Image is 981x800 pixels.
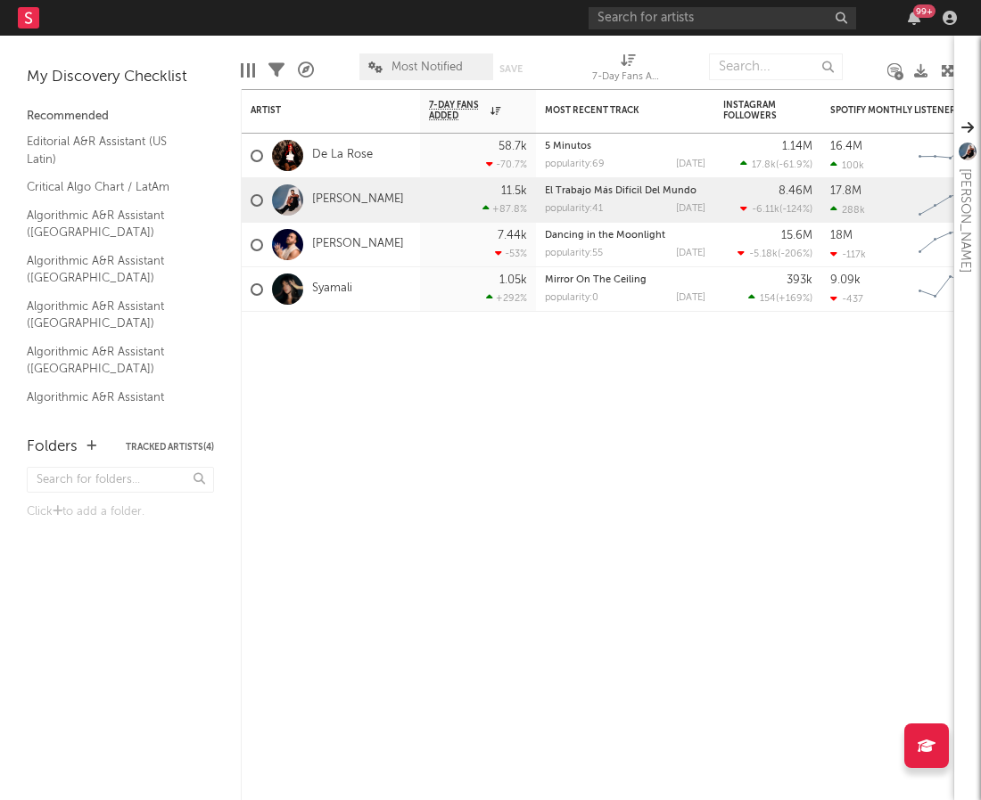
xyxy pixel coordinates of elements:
div: -70.7 % [486,159,527,170]
div: 1.14M [782,141,812,152]
div: 11.5k [501,185,527,197]
div: 8.46M [779,185,812,197]
div: ( ) [740,159,812,170]
div: 393k [787,274,812,286]
div: 58.7k [499,141,527,152]
div: Most Recent Track [545,105,679,116]
a: Syamali [312,282,352,297]
div: +87.8 % [482,203,527,215]
span: 154 [760,294,776,304]
div: Artist [251,105,384,116]
a: Algorithmic A&R Assistant ([GEOGRAPHIC_DATA]) [27,388,196,424]
div: My Discovery Checklist [27,67,214,88]
div: popularity: 0 [545,293,598,303]
a: Algorithmic A&R Assistant ([GEOGRAPHIC_DATA]) [27,206,196,242]
div: Edit Columns [241,45,255,96]
div: A&R Pipeline [298,45,314,96]
div: Dancing in the Moonlight [545,231,705,241]
input: Search for artists [589,7,856,29]
span: -206 % [780,249,810,259]
div: [DATE] [676,159,705,169]
div: popularity: 69 [545,159,605,169]
div: [DATE] [676,249,705,258]
div: Filters [268,45,284,96]
span: -124 % [782,205,810,215]
div: ( ) [740,203,812,215]
input: Search for folders... [27,467,214,493]
a: Critical Algo Chart / LatAm [27,177,196,197]
div: 7-Day Fans Added (7-Day Fans Added) [592,45,664,96]
div: 17.8M [830,185,861,197]
div: Mirror On The Ceiling [545,275,705,285]
div: [PERSON_NAME] [954,168,976,273]
div: ( ) [738,248,812,259]
div: popularity: 41 [545,204,603,214]
div: 15.6M [781,230,812,241]
input: Search... [709,53,843,80]
a: [PERSON_NAME] [312,192,404,208]
div: Folders [27,437,78,458]
div: +292 % [486,292,527,304]
a: 5 Minutos [545,142,591,151]
div: 16.4M [830,141,862,152]
div: 7.44k [498,230,527,241]
div: 100k [830,159,864,171]
span: -6.11k [752,205,779,215]
a: Algorithmic A&R Assistant ([GEOGRAPHIC_DATA]) [27,297,196,333]
span: -61.9 % [779,160,810,170]
div: 5 Minutos [545,142,705,151]
div: El Trabajo Más Difícil Del Mundo [545,186,705,196]
a: [PERSON_NAME] [312,237,404,252]
span: 7-Day Fans Added [429,100,486,121]
div: popularity: 55 [545,249,603,258]
div: 7-Day Fans Added (7-Day Fans Added) [592,67,664,88]
div: 99 + [913,4,936,18]
span: 17.8k [752,160,776,170]
div: [DATE] [676,293,705,303]
span: Most Notified [392,61,463,73]
div: Click to add a folder. [27,502,214,523]
div: [DATE] [676,204,705,214]
button: 99+ [908,11,920,25]
div: Instagram Followers [723,100,786,121]
div: -117k [830,249,866,260]
div: -437 [830,293,863,305]
span: +169 % [779,294,810,304]
button: Save [499,64,523,74]
a: Dancing in the Moonlight [545,231,665,241]
a: Mirror On The Ceiling [545,275,647,285]
div: -53 % [495,248,527,259]
a: El Trabajo Más Difícil Del Mundo [545,186,697,196]
div: Spotify Monthly Listeners [830,105,964,116]
a: Editorial A&R Assistant (US Latin) [27,132,196,168]
a: Algorithmic A&R Assistant ([GEOGRAPHIC_DATA]) [27,342,196,379]
a: Algorithmic A&R Assistant ([GEOGRAPHIC_DATA]) [27,251,196,288]
div: 18M [830,230,853,241]
button: Tracked Artists(4) [126,443,214,452]
div: 1.05k [499,274,527,286]
span: -5.18k [749,249,778,259]
div: Recommended [27,106,214,127]
div: 288k [830,204,865,216]
div: ( ) [748,292,812,304]
a: De La Rose [312,148,373,163]
div: 9.09k [830,274,861,286]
